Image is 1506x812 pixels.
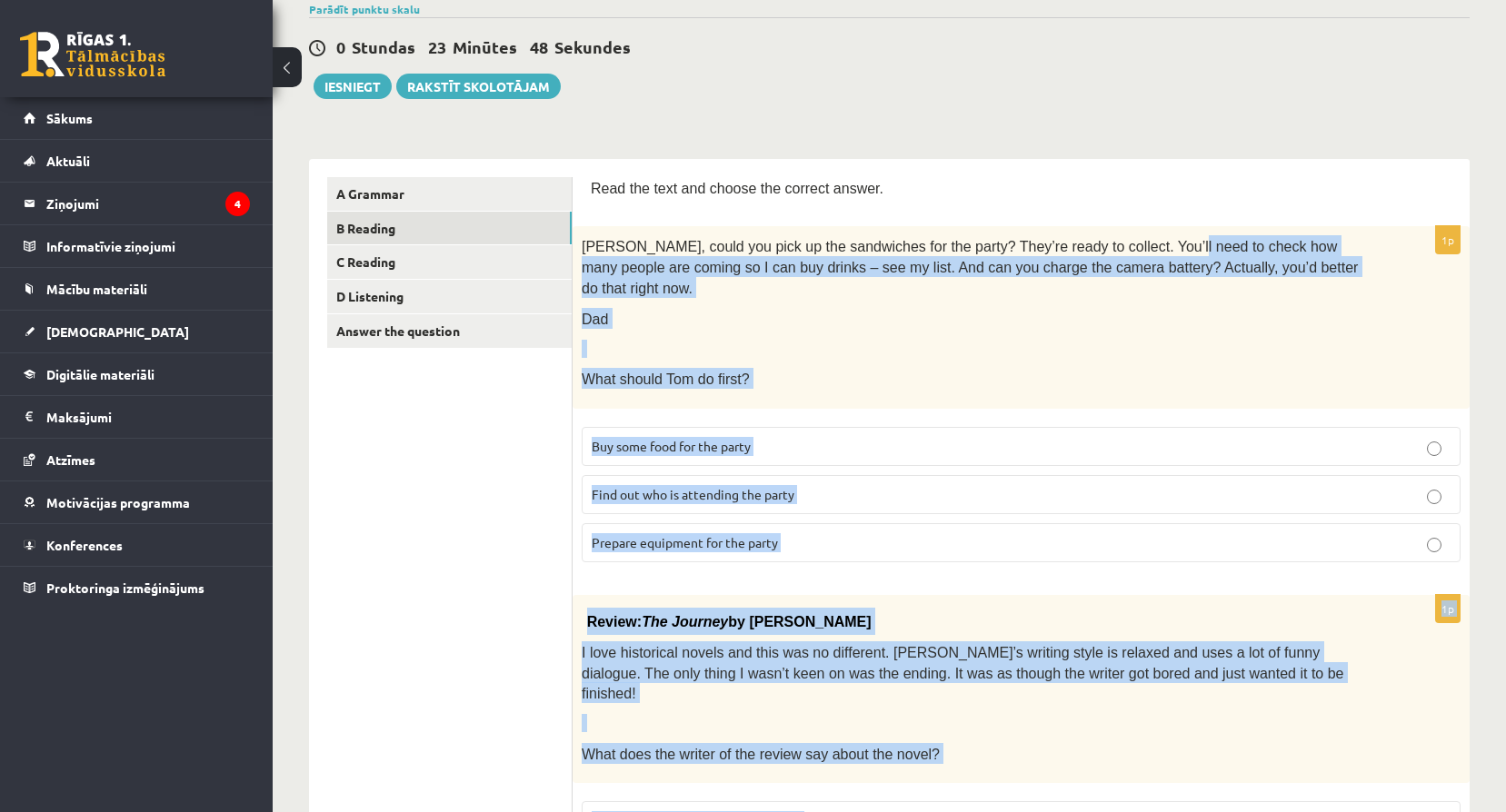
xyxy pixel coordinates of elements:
[24,97,250,139] a: Sākums
[46,396,250,438] legend: Maksājumi
[530,36,548,57] span: 48
[1435,225,1461,254] p: 1p
[24,225,250,267] a: Informatīvie ziņojumi
[46,183,250,224] legend: Ziņojumi
[24,439,250,480] a: Atzīmes
[582,239,1358,295] span: [PERSON_NAME], could you pick up the sandwiches for the party? They’re ready to collect. You’ll n...
[327,280,572,313] a: D Listening
[24,481,250,523] a: Motivācijas programma
[24,268,250,310] a: Mācību materiāli
[24,524,250,566] a: Konferences
[24,396,250,438] a: Maksājumi
[642,614,728,629] span: The Journey
[396,74,561,99] a: Rakstīt skolotājam
[46,323,189,340] span: [DEMOGRAPHIC_DATA]
[592,438,751,454] span: Buy some food for the party
[46,579,204,596] span: Proktoringa izmēģinājums
[582,371,750,387] span: What should Tom do first?
[336,36,345,57] span: 0
[453,36,517,57] span: Minūtes
[46,366,155,382] span: Digitālie materiāli
[327,177,572,211] a: A Grammar
[592,486,794,502] span: Find out who is attending the party
[46,494,190,510] span: Motivācijas programma
[554,36,631,57] span: Sekundes
[592,534,778,550] span: Prepare equipment for the party
[46,281,147,297] span: Mācību materiāli
[728,614,871,629] span: by [PERSON_NAME]
[1427,490,1441,504] input: Find out who is attending the party
[24,567,250,609] a: Proktoringa izmēģinājums
[327,212,572,245] a: B Reading
[582,645,1343,701] span: I love historical novels and this was no different. [PERSON_NAME]’s writing style is relaxed and ...
[46,225,250,267] legend: Informatīvie ziņojumi
[24,183,250,224] a: Ziņojumi4
[582,312,608,327] span: Dad
[587,614,642,629] span: Review:
[24,353,250,395] a: Digitālie materiāli
[24,311,250,352] a: [DEMOGRAPHIC_DATA]
[1427,441,1441,456] input: Buy some food for the party
[591,181,883,196] span: Read the text and choose the correct answer.
[1435,594,1461,623] p: 1p
[582,747,940,762] span: What does the writer of the review say about the novel?
[428,36,446,57] span: 23
[327,245,572,279] a: C Reading
[225,192,250,216] i: 4
[314,74,392,99] button: Iesniegt
[309,2,420,16] a: Parādīt punktu skalu
[46,153,90,169] span: Aktuāli
[46,110,93,126] span: Sākums
[46,537,123,553] span: Konferences
[1427,538,1441,552] input: Prepare equipment for the party
[327,314,572,348] a: Answer the question
[352,36,415,57] span: Stundas
[24,140,250,182] a: Aktuāli
[46,451,95,468] span: Atzīmes
[20,32,165,77] a: Rīgas 1. Tālmācības vidusskola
